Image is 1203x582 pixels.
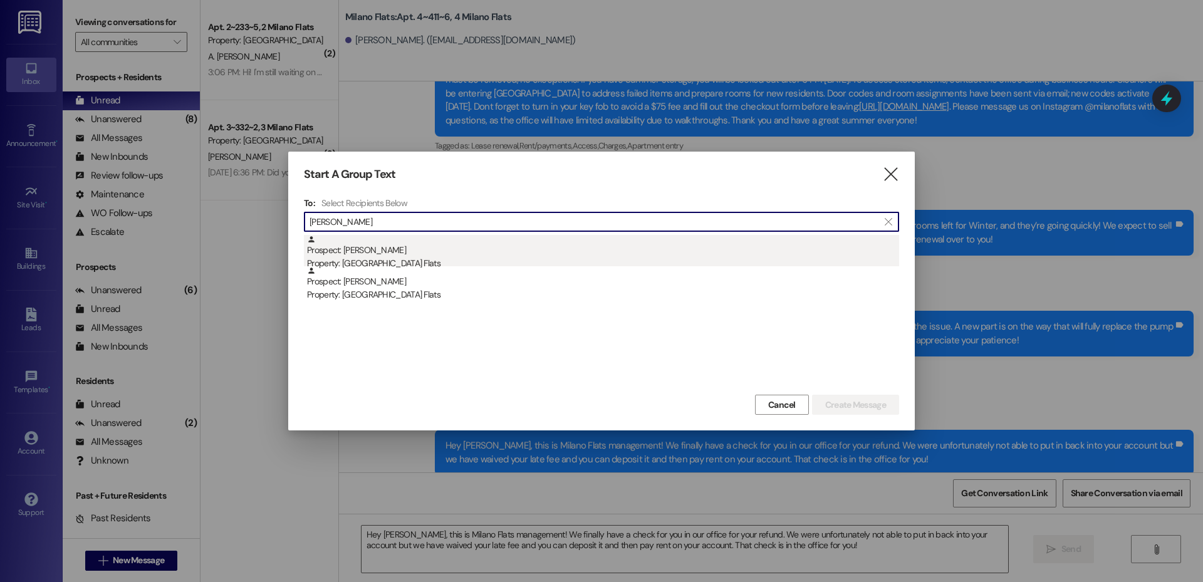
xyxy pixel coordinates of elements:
[825,398,886,412] span: Create Message
[307,266,899,302] div: Prospect: [PERSON_NAME]
[304,167,395,182] h3: Start A Group Text
[321,197,407,209] h4: Select Recipients Below
[310,213,878,231] input: Search for any contact or apartment
[878,212,898,231] button: Clear text
[755,395,809,415] button: Cancel
[768,398,796,412] span: Cancel
[307,288,899,301] div: Property: [GEOGRAPHIC_DATA] Flats
[304,235,899,266] div: Prospect: [PERSON_NAME]Property: [GEOGRAPHIC_DATA] Flats
[307,235,899,271] div: Prospect: [PERSON_NAME]
[304,266,899,298] div: Prospect: [PERSON_NAME]Property: [GEOGRAPHIC_DATA] Flats
[885,217,892,227] i: 
[882,168,899,181] i: 
[304,197,315,209] h3: To:
[812,395,899,415] button: Create Message
[307,257,899,270] div: Property: [GEOGRAPHIC_DATA] Flats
